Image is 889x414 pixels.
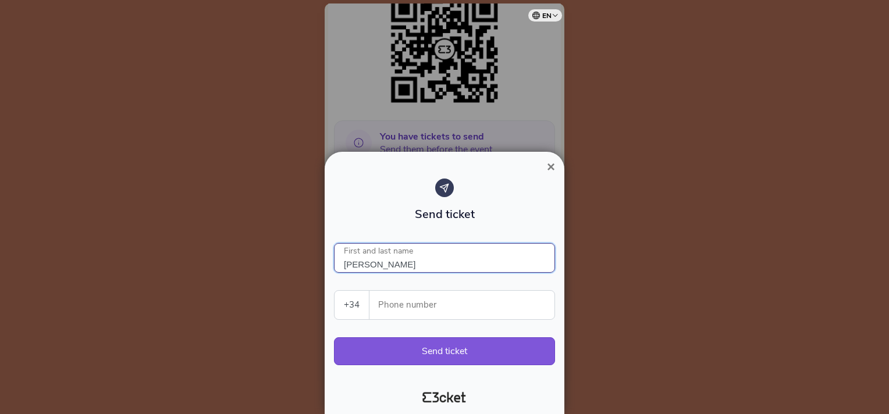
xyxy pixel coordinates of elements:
label: Phone number [369,291,556,319]
button: Send ticket [334,337,555,365]
span: × [547,159,555,174]
input: Phone number [379,291,554,319]
label: First and last name [334,243,423,260]
span: Send ticket [415,206,475,222]
input: First and last name [334,243,555,273]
